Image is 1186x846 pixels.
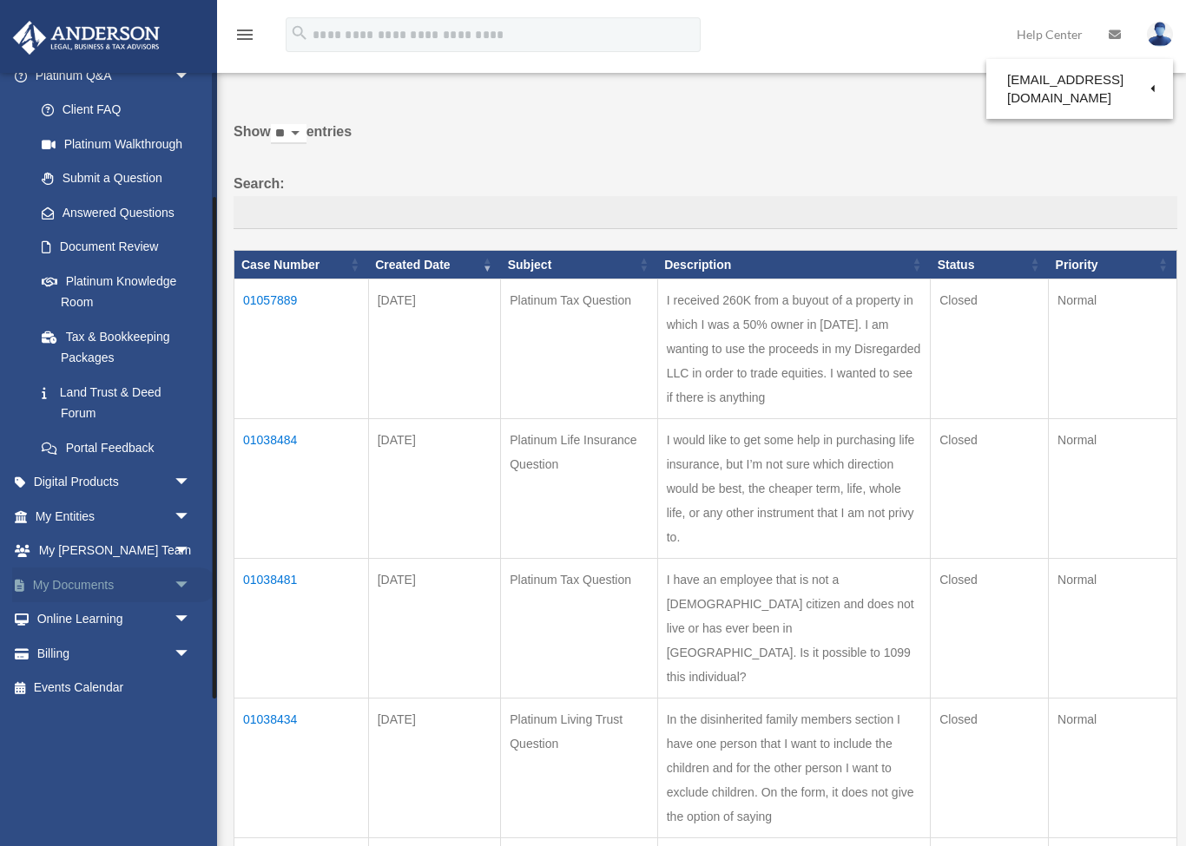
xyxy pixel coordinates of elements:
[24,161,208,196] a: Submit a Question
[368,279,501,419] td: [DATE]
[1147,22,1173,47] img: User Pic
[368,698,501,838] td: [DATE]
[8,21,165,55] img: Anderson Advisors Platinum Portal
[12,58,208,93] a: Platinum Q&Aarrow_drop_down
[931,419,1049,559] td: Closed
[174,636,208,672] span: arrow_drop_down
[24,375,208,430] a: Land Trust & Deed Forum
[1049,698,1177,838] td: Normal
[174,602,208,638] span: arrow_drop_down
[174,465,208,501] span: arrow_drop_down
[12,602,217,637] a: Online Learningarrow_drop_down
[290,23,309,43] i: search
[931,559,1049,698] td: Closed
[24,319,208,375] a: Tax & Bookkeeping Packages
[234,196,1177,229] input: Search:
[368,559,501,698] td: [DATE]
[234,419,369,559] td: 01038484
[1049,559,1177,698] td: Normal
[234,30,255,45] a: menu
[1049,250,1177,279] th: Priority: activate to sort column ascending
[501,279,657,419] td: Platinum Tax Question
[234,24,255,45] i: menu
[24,93,208,128] a: Client FAQ
[24,230,208,265] a: Document Review
[931,250,1049,279] th: Status: activate to sort column ascending
[12,671,217,705] a: Events Calendar
[174,567,208,603] span: arrow_drop_down
[174,534,208,569] span: arrow_drop_down
[271,124,306,144] select: Showentries
[501,419,657,559] td: Platinum Life Insurance Question
[24,430,208,465] a: Portal Feedback
[174,499,208,534] span: arrow_drop_down
[501,559,657,698] td: Platinum Tax Question
[501,698,657,838] td: Platinum Living Trust Question
[174,58,208,94] span: arrow_drop_down
[12,534,217,568] a: My [PERSON_NAME] Teamarrow_drop_down
[12,567,217,602] a: My Documentsarrow_drop_down
[12,499,217,534] a: My Entitiesarrow_drop_down
[986,63,1173,115] a: [EMAIL_ADDRESS][DOMAIN_NAME]
[234,698,369,838] td: 01038434
[234,279,369,419] td: 01057889
[234,559,369,698] td: 01038481
[234,120,1177,161] label: Show entries
[501,250,657,279] th: Subject: activate to sort column ascending
[24,195,200,230] a: Answered Questions
[657,698,930,838] td: In the disinherited family members section I have one person that I want to include the children ...
[368,419,501,559] td: [DATE]
[1049,279,1177,419] td: Normal
[24,264,208,319] a: Platinum Knowledge Room
[657,250,930,279] th: Description: activate to sort column ascending
[12,465,217,500] a: Digital Productsarrow_drop_down
[368,250,501,279] th: Created Date: activate to sort column ascending
[1049,419,1177,559] td: Normal
[657,419,930,559] td: I would like to get some help in purchasing life insurance, but I’m not sure which direction woul...
[931,698,1049,838] td: Closed
[931,279,1049,419] td: Closed
[657,559,930,698] td: I have an employee that is not a [DEMOGRAPHIC_DATA] citizen and does not live or has ever been in...
[234,250,369,279] th: Case Number: activate to sort column ascending
[657,279,930,419] td: I received 260K from a buyout of a property in which I was a 50% owner in [DATE]. I am wanting to...
[24,127,208,161] a: Platinum Walkthrough
[234,172,1177,229] label: Search:
[12,636,217,671] a: Billingarrow_drop_down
